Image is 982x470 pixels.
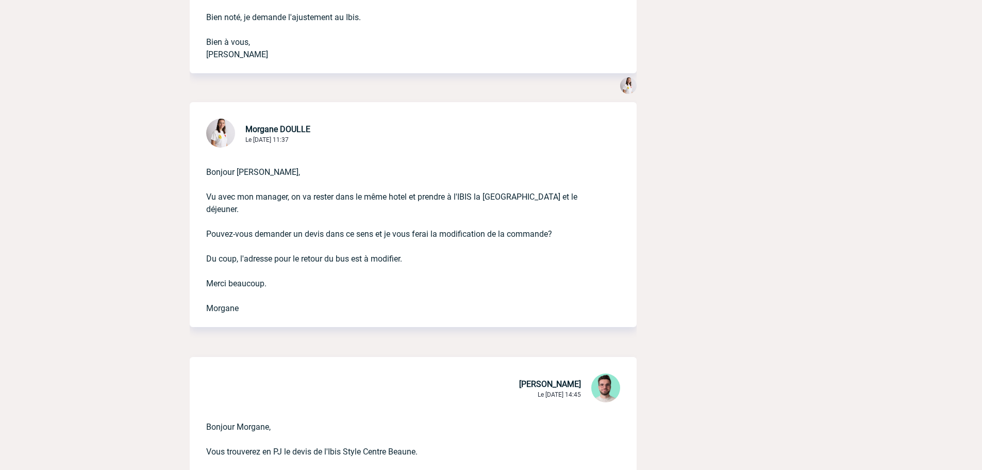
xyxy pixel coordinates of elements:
[206,119,235,148] img: 130205-0.jpg
[620,77,637,94] img: 130205-0.jpg
[206,150,591,315] p: Bonjour [PERSON_NAME], Vu avec mon manager, on va rester dans le même hotel et prendre à l'IBIS l...
[519,379,581,389] span: [PERSON_NAME]
[620,77,637,96] div: Morgane DOULLE 14:16
[245,124,310,134] span: Morgane DOULLE
[538,391,581,398] span: Le [DATE] 14:45
[591,374,620,402] img: 121547-2.png
[245,136,289,143] span: Le [DATE] 11:37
